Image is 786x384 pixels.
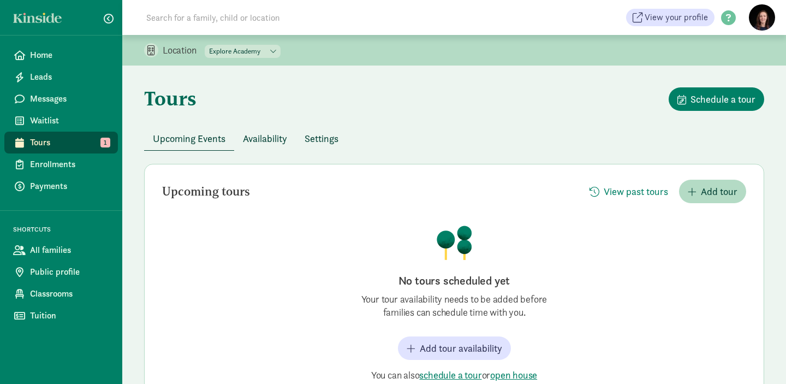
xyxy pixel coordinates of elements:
[4,175,118,197] a: Payments
[30,287,109,300] span: Classrooms
[4,88,118,110] a: Messages
[581,186,677,198] a: View past tours
[30,244,109,257] span: All families
[679,180,746,203] button: Add tour
[701,184,737,199] span: Add tour
[144,87,196,109] h1: Tours
[30,49,109,62] span: Home
[30,70,109,84] span: Leads
[234,127,296,150] button: Availability
[345,293,563,319] p: Your tour availability needs to be added before families can schedule time with you.
[645,11,708,24] span: View your profile
[30,265,109,279] span: Public profile
[162,185,250,198] h2: Upcoming tours
[4,44,118,66] a: Home
[419,369,481,382] button: schedule a tour
[490,369,537,382] button: open house
[305,131,338,146] span: Settings
[345,273,563,288] h2: No tours scheduled yet
[4,261,118,283] a: Public profile
[4,283,118,305] a: Classrooms
[4,132,118,153] a: Tours 1
[690,92,755,107] span: Schedule a tour
[30,180,109,193] span: Payments
[604,184,668,199] span: View past tours
[140,7,446,28] input: Search for a family, child or location
[100,138,110,147] span: 1
[30,114,109,127] span: Waitlist
[296,127,347,150] button: Settings
[30,309,109,322] span: Tuition
[436,225,473,260] img: illustration-trees.png
[4,153,118,175] a: Enrollments
[669,87,764,111] button: Schedule a tour
[420,341,502,356] span: Add tour availability
[30,158,109,171] span: Enrollments
[626,9,714,26] a: View your profile
[398,336,511,360] button: Add tour availability
[4,239,118,261] a: All families
[345,369,563,382] p: You can also or
[144,127,234,150] button: Upcoming Events
[731,332,786,384] iframe: Chat Widget
[581,180,677,203] button: View past tours
[243,131,287,146] span: Availability
[4,110,118,132] a: Waitlist
[4,305,118,327] a: Tuition
[4,66,118,88] a: Leads
[163,44,205,57] p: Location
[153,131,225,146] span: Upcoming Events
[30,92,109,105] span: Messages
[30,136,109,149] span: Tours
